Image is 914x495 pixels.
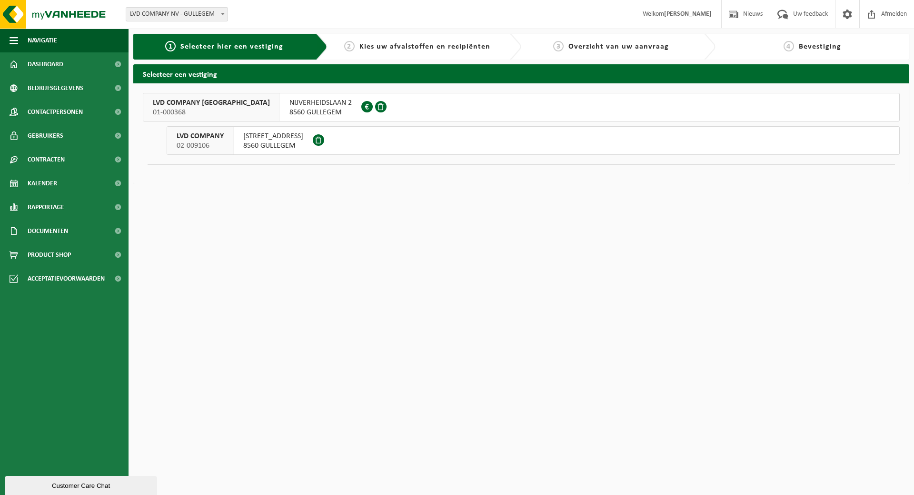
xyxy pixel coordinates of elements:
[243,131,303,141] span: [STREET_ADDRESS]
[553,41,564,51] span: 3
[28,267,105,291] span: Acceptatievoorwaarden
[133,64,909,83] h2: Selecteer een vestiging
[28,76,83,100] span: Bedrijfsgegevens
[28,243,71,267] span: Product Shop
[153,108,270,117] span: 01-000368
[289,98,352,108] span: NIJVERHEIDSLAAN 2
[568,43,669,51] span: Overzicht van uw aanvraag
[344,41,355,51] span: 2
[289,108,352,117] span: 8560 GULLEGEM
[5,474,159,495] iframe: chat widget
[177,141,224,151] span: 02-009106
[165,41,176,51] span: 1
[153,98,270,108] span: LVD COMPANY [GEOGRAPHIC_DATA]
[126,7,228,21] span: LVD COMPANY NV - GULLEGEM
[28,124,63,148] span: Gebruikers
[126,8,228,21] span: LVD COMPANY NV - GULLEGEM
[28,219,68,243] span: Documenten
[180,43,283,51] span: Selecteer hier een vestiging
[784,41,794,51] span: 4
[28,52,63,76] span: Dashboard
[664,10,712,18] strong: [PERSON_NAME]
[28,195,64,219] span: Rapportage
[143,93,900,121] button: LVD COMPANY [GEOGRAPHIC_DATA] 01-000368 NIJVERHEIDSLAAN 28560 GULLEGEM
[243,141,303,151] span: 8560 GULLEGEM
[799,43,841,51] span: Bevestiging
[167,126,900,155] button: LVD COMPANY 02-009106 [STREET_ADDRESS]8560 GULLEGEM
[28,100,83,124] span: Contactpersonen
[28,172,57,195] span: Kalender
[359,43,490,51] span: Kies uw afvalstoffen en recipiënten
[28,29,57,52] span: Navigatie
[28,148,65,172] span: Contracten
[177,131,224,141] span: LVD COMPANY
